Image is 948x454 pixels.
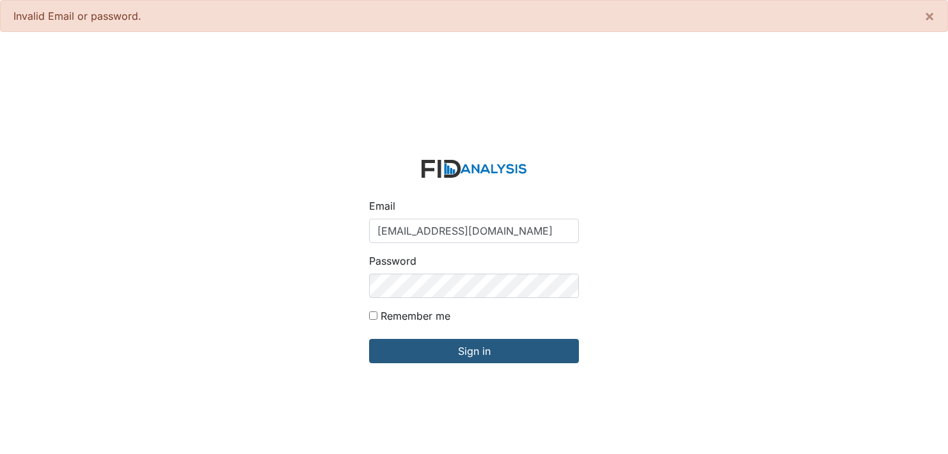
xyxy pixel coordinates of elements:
[369,198,395,214] label: Email
[369,253,416,269] label: Password
[369,339,579,363] input: Sign in
[912,1,947,31] button: ×
[924,6,935,25] span: ×
[422,160,526,178] img: logo-2fc8c6e3336f68795322cb6e9a2b9007179b544421de10c17bdaae8622450297.svg
[381,308,450,324] label: Remember me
